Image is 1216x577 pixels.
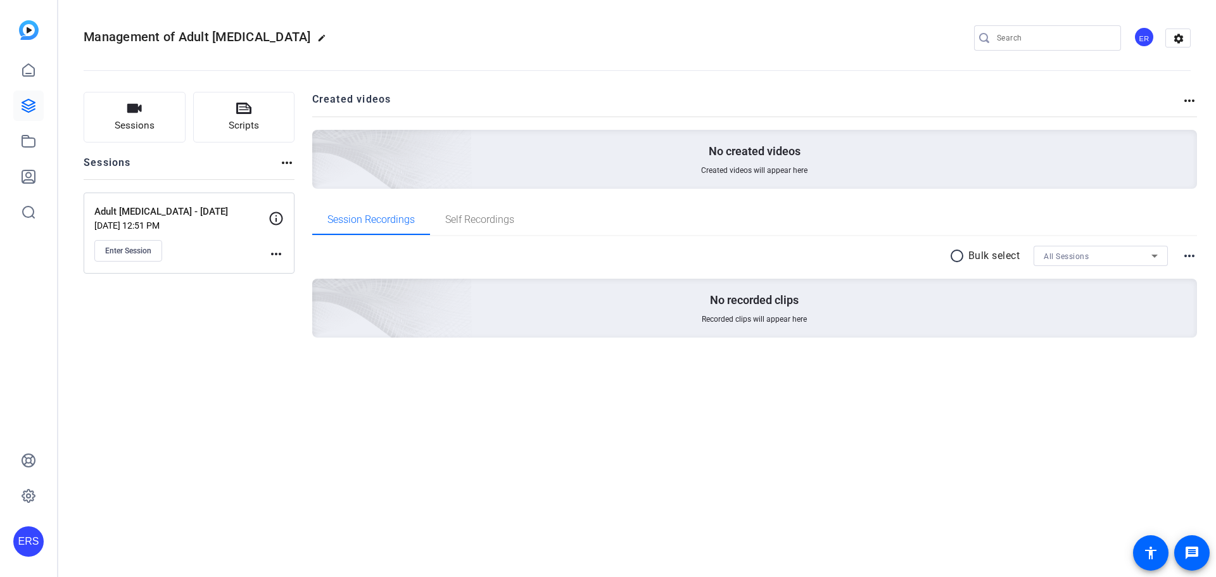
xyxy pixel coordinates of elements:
div: ERS [13,526,44,557]
p: No created videos [709,144,801,159]
button: Enter Session [94,240,162,262]
input: Search [997,30,1111,46]
mat-icon: settings [1166,29,1191,48]
span: Self Recordings [445,215,514,225]
mat-icon: more_horiz [1182,93,1197,108]
mat-icon: more_horiz [279,155,294,170]
span: Recorded clips will appear here [702,314,807,324]
mat-icon: more_horiz [269,246,284,262]
mat-icon: edit [317,34,332,49]
span: All Sessions [1044,252,1089,261]
div: ER [1134,27,1155,48]
ngx-avatar: European Respiratory Society [1134,27,1156,49]
button: Sessions [84,92,186,143]
span: Enter Session [105,246,151,256]
mat-icon: more_horiz [1182,248,1197,263]
p: Bulk select [968,248,1020,263]
span: Management of Adult [MEDICAL_DATA] [84,29,311,44]
span: Created videos will appear here [701,165,807,175]
img: Creted videos background [170,4,472,279]
span: Session Recordings [327,215,415,225]
p: Adult [MEDICAL_DATA] - [DATE] [94,205,269,219]
h2: Created videos [312,92,1182,117]
p: [DATE] 12:51 PM [94,220,269,231]
span: Sessions [115,118,155,133]
mat-icon: message [1184,545,1200,561]
h2: Sessions [84,155,131,179]
img: blue-gradient.svg [19,20,39,40]
mat-icon: accessibility [1143,545,1158,561]
button: Scripts [193,92,295,143]
img: embarkstudio-empty-session.png [170,153,472,428]
p: No recorded clips [710,293,799,308]
mat-icon: radio_button_unchecked [949,248,968,263]
span: Scripts [229,118,259,133]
